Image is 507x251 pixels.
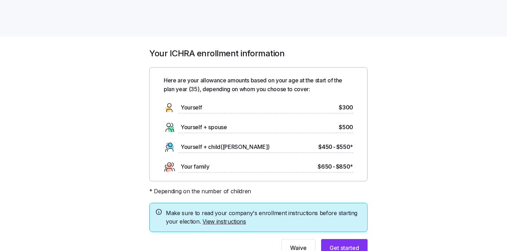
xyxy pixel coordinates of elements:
span: $450 [318,143,332,151]
span: Yourself [181,103,202,112]
span: - [333,143,336,151]
span: $550 [336,143,353,151]
span: Make sure to read your company's enrollment instructions before starting your election. [166,209,362,226]
a: View instructions [202,218,246,225]
h1: Your ICHRA enrollment information [149,48,368,59]
span: - [333,162,335,171]
span: Your family [181,162,209,171]
span: $500 [339,123,353,132]
span: $850 [336,162,353,171]
span: $650 [318,162,332,171]
span: $300 [339,103,353,112]
span: Yourself + child([PERSON_NAME]) [181,143,270,151]
span: * Depending on the number of children [149,187,251,196]
span: Yourself + spouse [181,123,227,132]
span: Here are your allowance amounts based on your age at the start of the plan year ( 35 ), depending... [164,76,353,94]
